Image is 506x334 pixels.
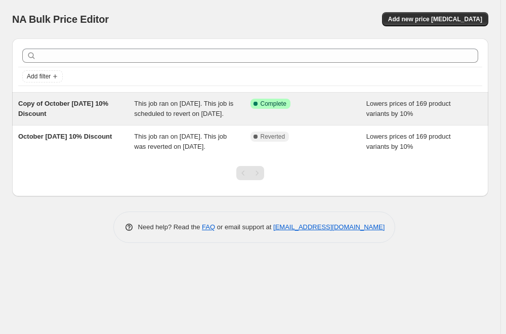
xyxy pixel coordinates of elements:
[27,72,51,80] span: Add filter
[202,223,215,231] a: FAQ
[261,100,286,108] span: Complete
[138,223,202,231] span: Need help? Read the
[12,14,109,25] span: NA Bulk Price Editor
[236,166,264,180] nav: Pagination
[366,133,451,150] span: Lowers prices of 169 product variants by 10%
[366,100,451,117] span: Lowers prices of 169 product variants by 10%
[134,133,227,150] span: This job ran on [DATE]. This job was reverted on [DATE].
[215,223,273,231] span: or email support at
[388,15,482,23] span: Add new price [MEDICAL_DATA]
[18,133,112,140] span: October [DATE] 10% Discount
[273,223,385,231] a: [EMAIL_ADDRESS][DOMAIN_NAME]
[134,100,233,117] span: This job ran on [DATE]. This job is scheduled to revert on [DATE].
[22,70,63,82] button: Add filter
[261,133,285,141] span: Reverted
[18,100,108,117] span: Copy of October [DATE] 10% Discount
[382,12,488,26] button: Add new price [MEDICAL_DATA]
